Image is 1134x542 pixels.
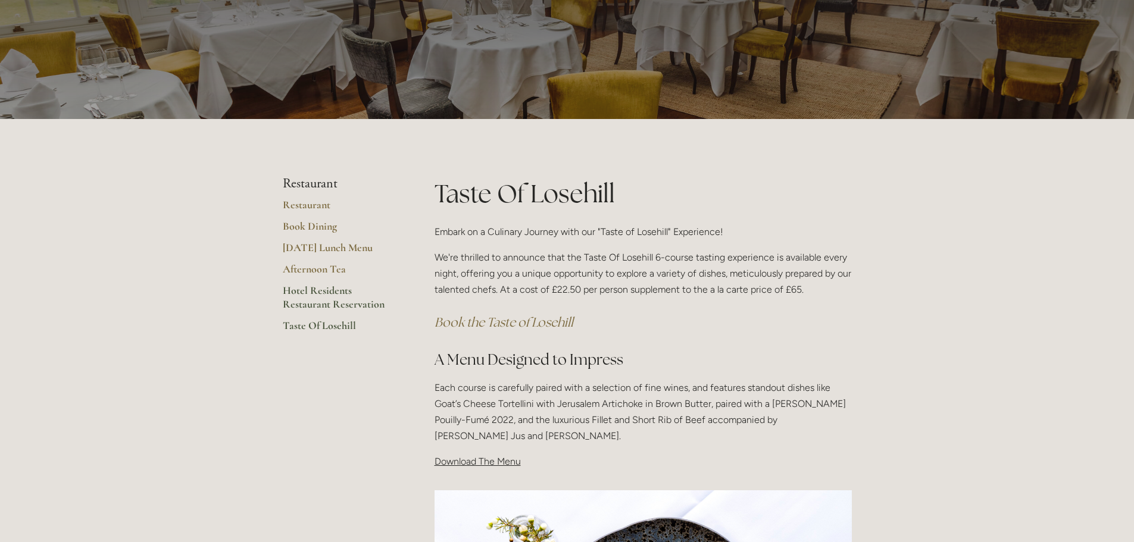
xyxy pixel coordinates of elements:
[435,249,852,298] p: We're thrilled to announce that the Taste Of Losehill 6-course tasting experience is available ev...
[435,349,852,370] h2: A Menu Designed to Impress
[283,262,396,284] a: Afternoon Tea
[435,380,852,444] p: Each course is carefully paired with a selection of fine wines, and features standout dishes like...
[435,176,852,211] h1: Taste Of Losehill
[283,220,396,241] a: Book Dining
[283,284,396,319] a: Hotel Residents Restaurant Reservation
[435,224,852,240] p: Embark on a Culinary Journey with our "Taste of Losehill" Experience!
[435,456,521,467] span: Download The Menu
[283,176,396,192] li: Restaurant
[283,198,396,220] a: Restaurant
[435,314,573,330] a: Book the Taste of Losehill
[283,319,396,340] a: Taste Of Losehill
[283,241,396,262] a: [DATE] Lunch Menu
